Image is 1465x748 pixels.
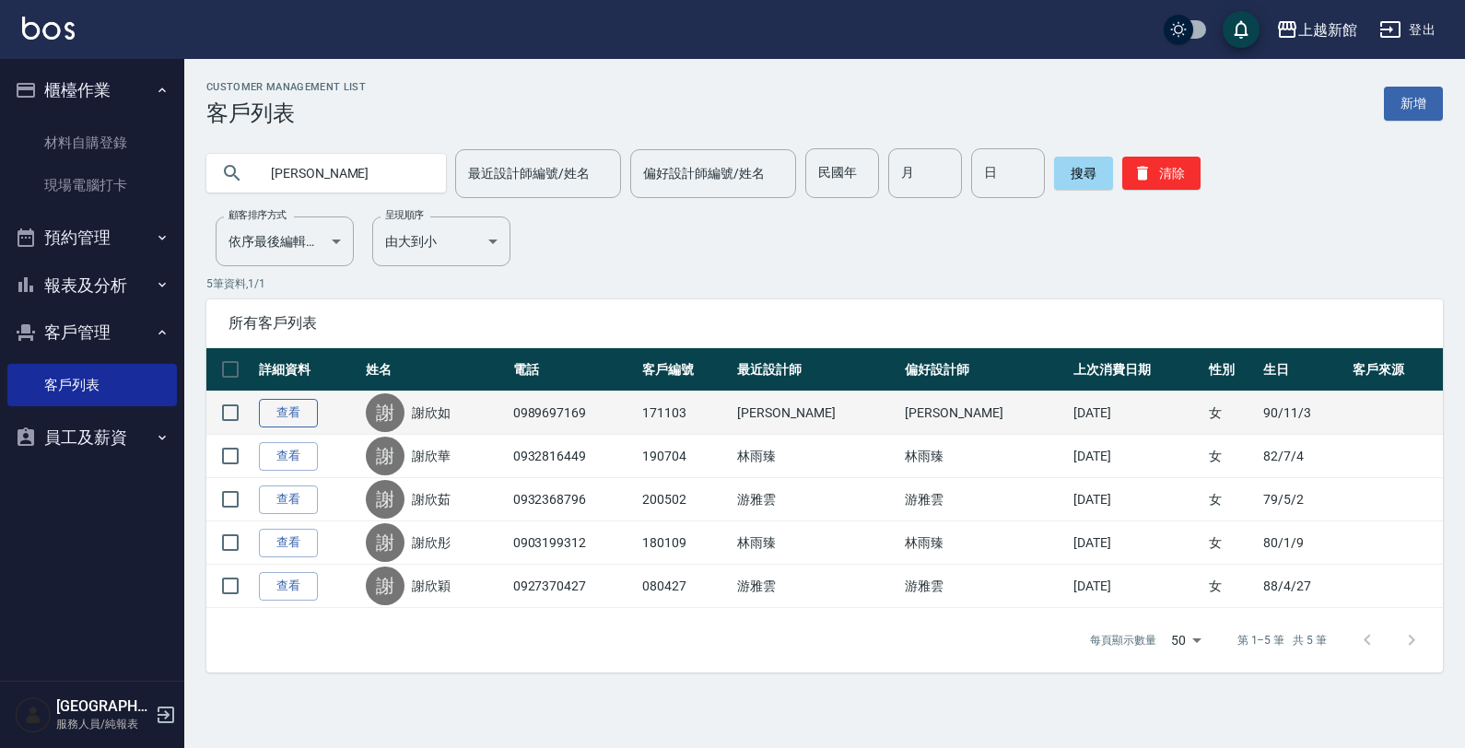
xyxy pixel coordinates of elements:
td: [DATE] [1069,435,1204,478]
a: 新增 [1384,87,1443,121]
p: 5 筆資料, 1 / 1 [206,275,1443,292]
th: 生日 [1259,348,1348,392]
td: 游雅雲 [732,478,900,521]
div: 謝 [366,437,404,475]
h5: [GEOGRAPHIC_DATA] [56,697,150,716]
td: 88/4/27 [1259,565,1348,608]
td: 游雅雲 [900,565,1068,608]
td: 女 [1204,521,1259,565]
span: 所有客戶列表 [229,314,1421,333]
div: 50 [1164,615,1208,665]
td: 200502 [638,478,732,521]
a: 查看 [259,485,318,514]
td: 0932368796 [509,478,638,521]
td: [PERSON_NAME] [732,392,900,435]
a: 謝欣如 [412,403,451,422]
img: Person [15,696,52,733]
a: 客戶列表 [7,364,177,406]
td: 游雅雲 [732,565,900,608]
button: 預約管理 [7,214,177,262]
th: 性別 [1204,348,1259,392]
td: 游雅雲 [900,478,1068,521]
td: 女 [1204,478,1259,521]
a: 謝欣穎 [412,577,451,595]
td: 180109 [638,521,732,565]
button: 員工及薪資 [7,414,177,462]
td: 171103 [638,392,732,435]
a: 謝欣華 [412,447,451,465]
h3: 客戶列表 [206,100,366,126]
div: 依序最後編輯時間 [216,216,354,266]
th: 姓名 [361,348,509,392]
td: 女 [1204,435,1259,478]
td: 女 [1204,565,1259,608]
td: [DATE] [1069,392,1204,435]
button: 登出 [1372,13,1443,47]
a: 現場電腦打卡 [7,164,177,206]
td: 女 [1204,392,1259,435]
th: 詳細資料 [254,348,361,392]
label: 顧客排序方式 [229,208,287,222]
td: 190704 [638,435,732,478]
th: 客戶編號 [638,348,732,392]
div: 上越新館 [1298,18,1357,41]
th: 最近設計師 [732,348,900,392]
button: save [1223,11,1260,48]
button: 客戶管理 [7,309,177,356]
td: 080427 [638,565,732,608]
input: 搜尋關鍵字 [258,148,431,198]
h2: Customer Management List [206,81,366,93]
button: 櫃檯作業 [7,66,177,114]
div: 由大到小 [372,216,510,266]
a: 查看 [259,529,318,557]
td: 80/1/9 [1259,521,1348,565]
td: 林雨臻 [732,435,900,478]
a: 查看 [259,442,318,471]
th: 電話 [509,348,638,392]
button: 清除 [1122,157,1201,190]
td: 林雨臻 [732,521,900,565]
th: 偏好設計師 [900,348,1068,392]
div: 謝 [366,393,404,432]
th: 上次消費日期 [1069,348,1204,392]
div: 謝 [366,567,404,605]
td: 79/5/2 [1259,478,1348,521]
td: 0927370427 [509,565,638,608]
a: 查看 [259,572,318,601]
button: 上越新館 [1269,11,1365,49]
a: 謝欣茹 [412,490,451,508]
label: 呈現順序 [385,208,424,222]
img: Logo [22,17,75,40]
td: 90/11/3 [1259,392,1348,435]
td: 0932816449 [509,435,638,478]
p: 服務人員/純報表 [56,716,150,732]
td: [DATE] [1069,521,1204,565]
td: [DATE] [1069,478,1204,521]
a: 材料自購登錄 [7,122,177,164]
button: 搜尋 [1054,157,1113,190]
td: 林雨臻 [900,521,1068,565]
td: 0989697169 [509,392,638,435]
a: 謝欣彤 [412,533,451,552]
div: 謝 [366,480,404,519]
p: 每頁顯示數量 [1090,632,1156,649]
td: 82/7/4 [1259,435,1348,478]
td: [PERSON_NAME] [900,392,1068,435]
div: 謝 [366,523,404,562]
td: [DATE] [1069,565,1204,608]
p: 第 1–5 筆 共 5 筆 [1237,632,1327,649]
td: 林雨臻 [900,435,1068,478]
button: 報表及分析 [7,262,177,310]
a: 查看 [259,399,318,427]
th: 客戶來源 [1348,348,1443,392]
td: 0903199312 [509,521,638,565]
